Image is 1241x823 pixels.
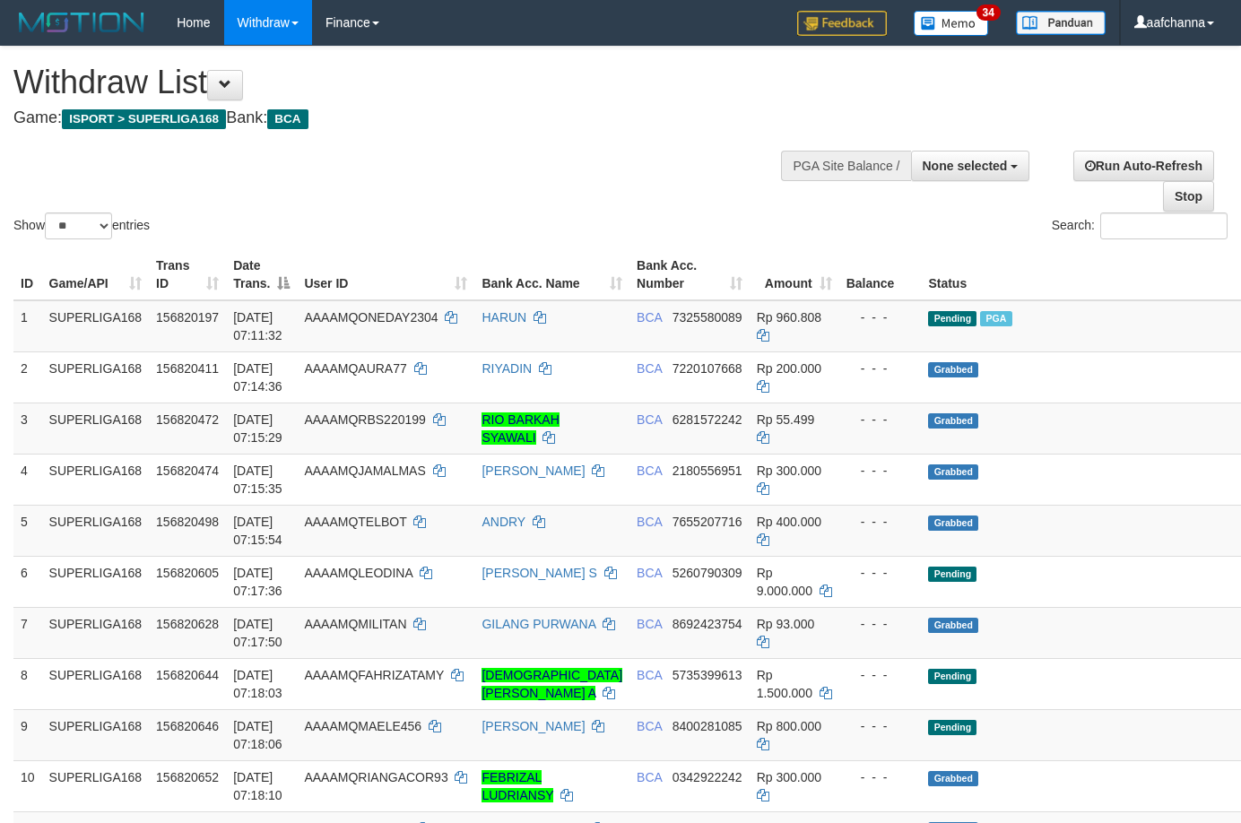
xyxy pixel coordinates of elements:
[42,454,150,505] td: SUPERLIGA168
[928,771,978,786] span: Grabbed
[629,249,750,300] th: Bank Acc. Number: activate to sort column ascending
[156,668,219,682] span: 156820644
[42,505,150,556] td: SUPERLIGA168
[1100,212,1228,239] input: Search:
[482,770,553,802] a: FEBRIZAL LUDRIANSY
[757,310,821,325] span: Rp 960.808
[233,463,282,496] span: [DATE] 07:15:35
[1052,212,1228,239] label: Search:
[914,11,989,36] img: Button%20Memo.svg
[637,361,662,376] span: BCA
[637,515,662,529] span: BCA
[1016,11,1106,35] img: panduan.png
[846,666,915,684] div: - - -
[156,361,219,376] span: 156820411
[637,463,662,478] span: BCA
[846,768,915,786] div: - - -
[13,9,150,36] img: MOTION_logo.png
[267,109,308,129] span: BCA
[980,311,1011,326] span: Marked by aafnonsreyleab
[42,709,150,760] td: SUPERLIGA168
[297,249,474,300] th: User ID: activate to sort column ascending
[757,566,812,598] span: Rp 9.000.000
[757,361,821,376] span: Rp 200.000
[637,719,662,733] span: BCA
[233,719,282,751] span: [DATE] 07:18:06
[13,556,42,607] td: 6
[156,463,219,478] span: 156820474
[149,249,226,300] th: Trans ID: activate to sort column ascending
[757,770,821,784] span: Rp 300.000
[637,566,662,580] span: BCA
[42,249,150,300] th: Game/API: activate to sort column ascending
[757,412,815,427] span: Rp 55.499
[13,607,42,658] td: 7
[923,159,1008,173] span: None selected
[304,719,421,733] span: AAAAMQMAELE456
[482,566,596,580] a: [PERSON_NAME] S
[233,566,282,598] span: [DATE] 07:17:36
[928,618,978,633] span: Grabbed
[673,515,742,529] span: Copy 7655207716 to clipboard
[13,658,42,709] td: 8
[1163,181,1214,212] a: Stop
[673,668,742,682] span: Copy 5735399613 to clipboard
[156,617,219,631] span: 156820628
[750,249,839,300] th: Amount: activate to sort column ascending
[846,564,915,582] div: - - -
[928,362,978,377] span: Grabbed
[757,463,821,478] span: Rp 300.000
[757,617,815,631] span: Rp 93.000
[757,668,812,700] span: Rp 1.500.000
[233,412,282,445] span: [DATE] 07:15:29
[42,556,150,607] td: SUPERLIGA168
[13,249,42,300] th: ID
[839,249,922,300] th: Balance
[62,109,226,129] span: ISPORT > SUPERLIGA168
[13,505,42,556] td: 5
[304,668,444,682] span: AAAAMQFAHRIZATAMY
[911,151,1030,181] button: None selected
[233,361,282,394] span: [DATE] 07:14:36
[304,566,412,580] span: AAAAMQLEODINA
[233,617,282,649] span: [DATE] 07:17:50
[928,669,976,684] span: Pending
[928,567,976,582] span: Pending
[156,310,219,325] span: 156820197
[928,720,976,735] span: Pending
[673,412,742,427] span: Copy 6281572242 to clipboard
[13,403,42,454] td: 3
[637,310,662,325] span: BCA
[13,65,810,100] h1: Withdraw List
[304,770,447,784] span: AAAAMQRIANGACOR93
[474,249,629,300] th: Bank Acc. Name: activate to sort column ascending
[1073,151,1214,181] a: Run Auto-Refresh
[482,361,532,376] a: RIYADIN
[846,411,915,429] div: - - -
[797,11,887,36] img: Feedback.jpg
[42,658,150,709] td: SUPERLIGA168
[781,151,910,181] div: PGA Site Balance /
[846,462,915,480] div: - - -
[673,770,742,784] span: Copy 0342922242 to clipboard
[976,4,1001,21] span: 34
[637,668,662,682] span: BCA
[233,668,282,700] span: [DATE] 07:18:03
[482,412,559,445] a: RIO BARKAH SYAWALI
[156,515,219,529] span: 156820498
[673,566,742,580] span: Copy 5260790309 to clipboard
[482,310,526,325] a: HARUN
[156,719,219,733] span: 156820646
[42,300,150,352] td: SUPERLIGA168
[673,310,742,325] span: Copy 7325580089 to clipboard
[304,310,438,325] span: AAAAMQONEDAY2304
[673,463,742,478] span: Copy 2180556951 to clipboard
[928,311,976,326] span: Pending
[637,770,662,784] span: BCA
[233,310,282,342] span: [DATE] 07:11:32
[156,412,219,427] span: 156820472
[482,668,622,700] a: [DEMOGRAPHIC_DATA][PERSON_NAME] A
[42,760,150,811] td: SUPERLIGA168
[304,412,425,427] span: AAAAMQRBS220199
[13,709,42,760] td: 9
